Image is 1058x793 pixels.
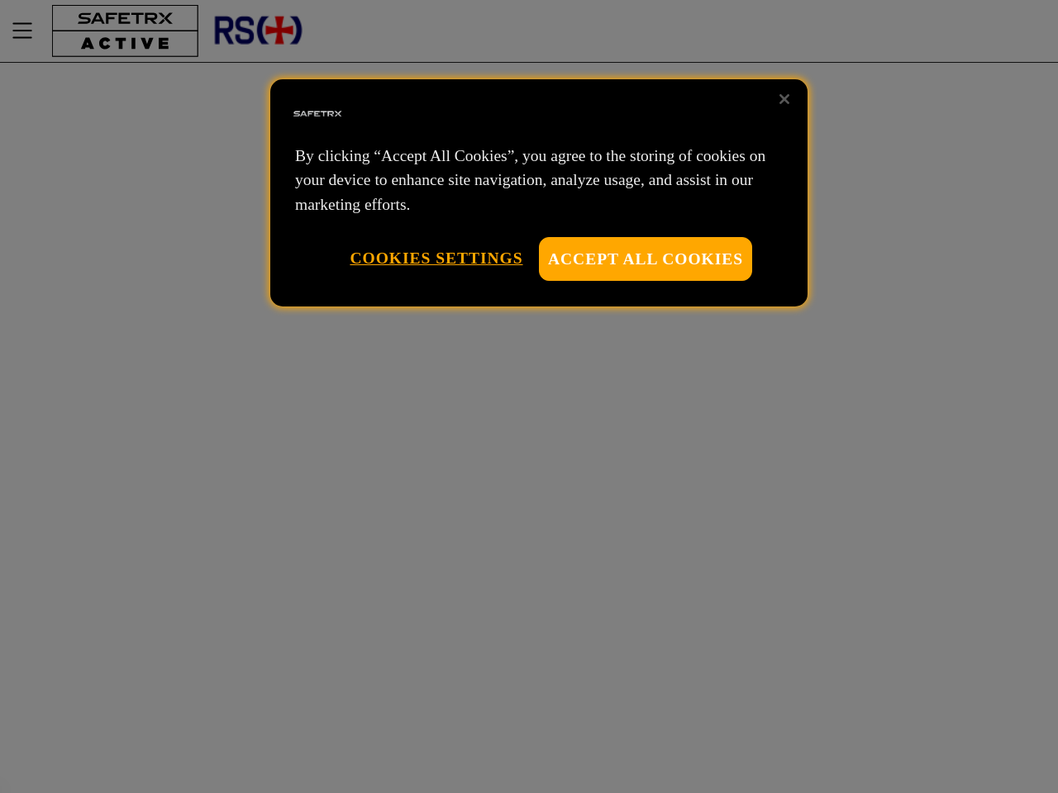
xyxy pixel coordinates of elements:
div: Privacy [270,79,808,306]
img: Safe Tracks [291,88,344,140]
p: By clicking “Accept All Cookies”, you agree to the storing of cookies on your device to enhance s... [295,144,783,216]
button: Cookies Settings [350,237,522,279]
button: Close [766,81,803,117]
button: Accept All Cookies [539,237,752,281]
